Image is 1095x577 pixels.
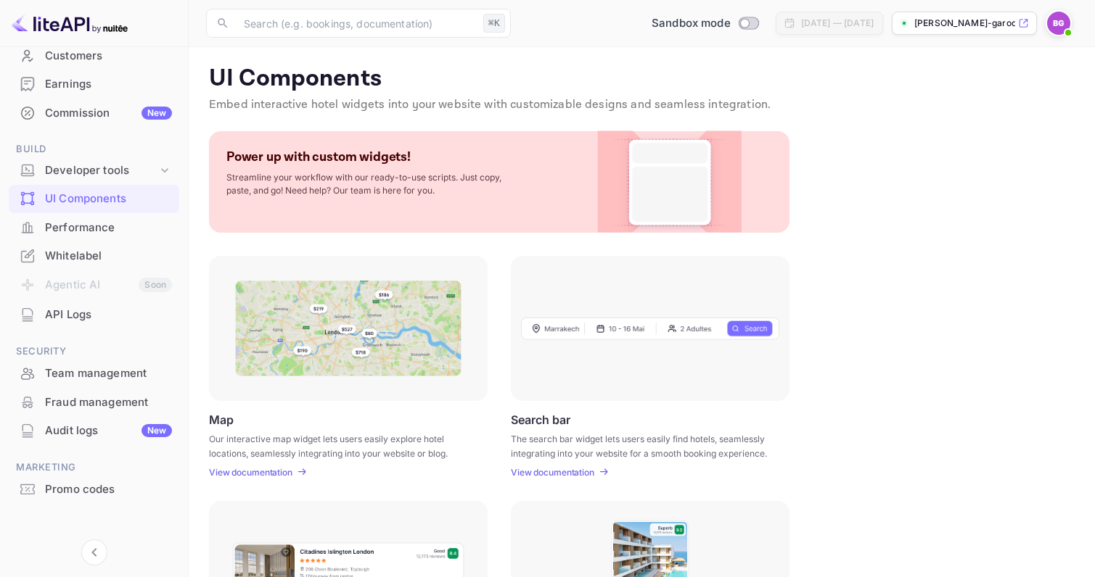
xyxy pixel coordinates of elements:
[801,17,874,30] div: [DATE] — [DATE]
[9,476,179,504] div: Promo codes
[45,105,172,122] div: Commission
[511,467,594,478] p: View documentation
[511,467,599,478] a: View documentation
[9,99,179,126] a: CommissionNew
[226,171,517,197] p: Streamline your workflow with our ready-to-use scripts. Just copy, paste, and go! Need help? Our ...
[652,15,731,32] span: Sandbox mode
[1047,12,1070,35] img: benard garodant
[9,389,179,415] a: Fraud management
[9,242,179,269] a: Whitelabel
[142,424,172,437] div: New
[9,360,179,388] div: Team management
[45,248,172,265] div: Whitelabel
[9,301,179,328] a: API Logs
[9,242,179,270] div: Whitelabel
[235,9,477,38] input: Search (e.g. bookings, documentation)
[209,432,469,458] p: Our interactive map widget lets users easily explore hotel locations, seamlessly integrating into...
[9,70,179,99] div: Earnings
[9,360,179,386] a: Team management
[209,96,1075,114] p: Embed interactive hotel widgets into your website with customizable designs and seamless integrat...
[45,481,172,498] div: Promo codes
[9,301,179,329] div: API Logs
[483,14,505,33] div: ⌘K
[45,365,172,382] div: Team management
[9,344,179,360] span: Security
[611,131,729,233] img: Custom Widget PNG
[9,214,179,242] div: Performance
[9,42,179,70] div: Customers
[45,307,172,323] div: API Logs
[9,460,179,476] span: Marketing
[9,417,179,444] a: Audit logsNew
[209,412,234,426] p: Map
[81,539,107,565] button: Collapse navigation
[45,48,172,65] div: Customers
[9,42,179,69] a: Customers
[226,149,411,165] p: Power up with custom widgets!
[646,15,764,32] div: Switch to Production mode
[235,281,462,376] img: Map Frame
[521,317,779,340] img: Search Frame
[45,191,172,207] div: UI Components
[511,412,570,426] p: Search bar
[511,432,771,458] p: The search bar widget lets users easily find hotels, seamlessly integrating into your website for...
[45,423,172,439] div: Audit logs
[9,476,179,502] a: Promo codes
[45,394,172,411] div: Fraud management
[9,185,179,212] a: UI Components
[9,389,179,417] div: Fraud management
[12,12,128,35] img: LiteAPI logo
[209,65,1075,94] p: UI Components
[9,417,179,445] div: Audit logsNew
[9,141,179,157] span: Build
[209,467,292,478] p: View documentation
[209,467,297,478] a: View documentation
[45,220,172,236] div: Performance
[45,76,172,93] div: Earnings
[9,214,179,241] a: Performance
[9,158,179,183] div: Developer tools
[45,162,157,179] div: Developer tools
[9,99,179,128] div: CommissionNew
[9,185,179,213] div: UI Components
[142,107,172,120] div: New
[914,17,1015,30] p: [PERSON_NAME]-garodant-x6vd8....
[9,70,179,97] a: Earnings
